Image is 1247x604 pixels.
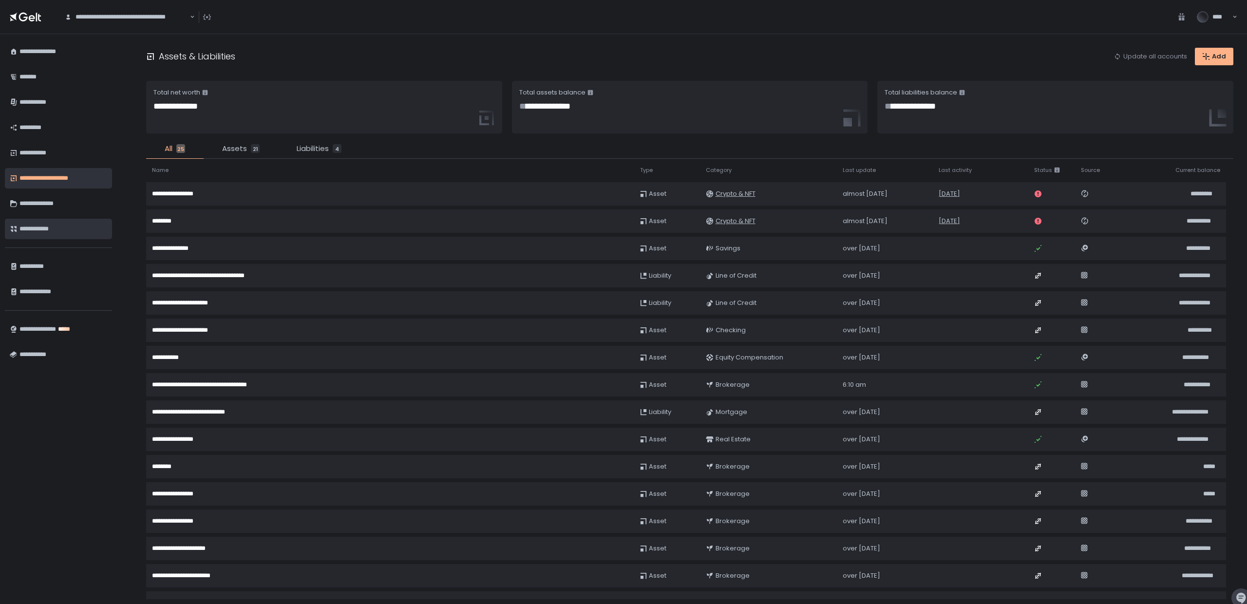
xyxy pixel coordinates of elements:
span: Line of Credit [716,299,756,307]
div: Status [1034,167,1052,174]
span: Asset [649,490,666,498]
span: Asset [649,244,666,253]
span: Brokerage [716,517,750,526]
span: Brokerage [716,380,750,389]
span: Crypto & NFT [716,217,756,226]
span: Asset [649,353,666,362]
div: Line of Credit [706,295,756,311]
span: Asset [649,571,666,580]
div: over [DATE] [843,435,926,444]
button: [DATE] [939,189,960,198]
div: Crypto & NFT [706,186,756,202]
label: Total liabilities balance [885,88,957,97]
span: Current balance [1175,167,1220,174]
span: Real Estate [716,435,751,444]
h1: Assets & Liabilities [159,50,235,63]
span: Equity Compensation [716,353,783,362]
div: Search for option [58,7,195,27]
div: over [DATE] [843,462,926,471]
span: Asset [649,435,666,444]
div: Add [1202,52,1226,61]
div: over [DATE] [843,271,926,280]
div: Brokerage [706,486,750,502]
div: Checking [706,322,746,339]
span: Asset [649,544,666,553]
button: [DATE] [939,217,960,226]
div: over [DATE] [843,244,926,253]
span: Type [640,167,653,174]
span: Brokerage [716,544,750,553]
div: 4 [333,144,341,153]
span: Crypto & NFT [716,189,756,198]
span: Brokerage [716,571,750,580]
div: almost [DATE] [843,189,926,198]
div: Line of Credit [706,267,756,284]
div: almost [DATE] [843,217,926,226]
span: Asset [649,189,666,198]
label: Total assets balance [519,88,586,97]
span: Last activity [939,167,972,174]
div: Equity Compensation [706,349,783,366]
span: All [165,143,172,154]
div: Real Estate [706,431,751,448]
span: Name [152,167,169,174]
span: Assets [222,143,247,154]
div: Crypto & NFT [706,213,756,229]
div: 6:10 am [843,380,926,389]
div: over [DATE] [843,353,926,362]
div: Brokerage [706,513,750,529]
button: Update all accounts [1114,52,1187,61]
div: over [DATE] [843,299,926,307]
span: Asset [649,462,666,471]
div: over [DATE] [843,408,926,416]
div: 21 [251,144,260,153]
label: Total net worth [153,88,200,97]
div: over [DATE] [843,326,926,335]
div: over [DATE] [843,490,926,498]
span: Liability [649,271,671,280]
span: Line of Credit [716,271,756,280]
span: Asset [649,217,666,226]
span: Liability [649,299,671,307]
span: Asset [649,517,666,526]
div: Brokerage [706,458,750,475]
span: Last update [843,167,876,174]
div: Mortgage [706,404,747,420]
span: Savings [716,244,740,253]
span: Asset [649,380,666,389]
div: 25 [176,144,185,153]
span: Mortgage [716,408,747,416]
div: Brokerage [706,567,750,584]
span: Category [706,167,732,174]
span: Liabilities [297,143,329,154]
div: over [DATE] [843,544,926,553]
span: Source [1081,167,1100,174]
div: over [DATE] [843,571,926,580]
span: Brokerage [716,462,750,471]
button: Add [1195,48,1233,65]
span: Asset [649,326,666,335]
div: Savings [706,240,740,257]
span: Checking [716,326,746,335]
div: Brokerage [706,377,750,393]
div: Brokerage [706,540,750,557]
span: Brokerage [716,490,750,498]
span: Liability [649,408,671,416]
div: over [DATE] [843,517,926,526]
